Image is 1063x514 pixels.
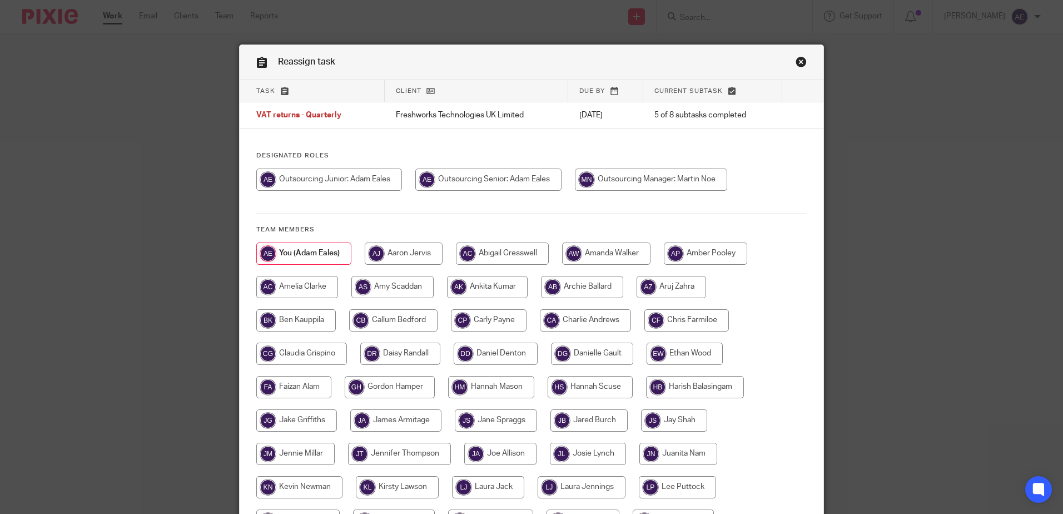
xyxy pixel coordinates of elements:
h4: Designated Roles [256,151,807,160]
p: [DATE] [579,110,632,121]
p: Freshworks Technologies UK Limited [396,110,557,121]
a: Close this dialog window [796,56,807,71]
span: Client [396,88,421,94]
td: 5 of 8 subtasks completed [643,102,783,129]
span: Current subtask [654,88,723,94]
h4: Team members [256,225,807,234]
span: VAT returns - Quarterly [256,112,341,120]
span: Reassign task [278,57,335,66]
span: Due by [579,88,605,94]
span: Task [256,88,275,94]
